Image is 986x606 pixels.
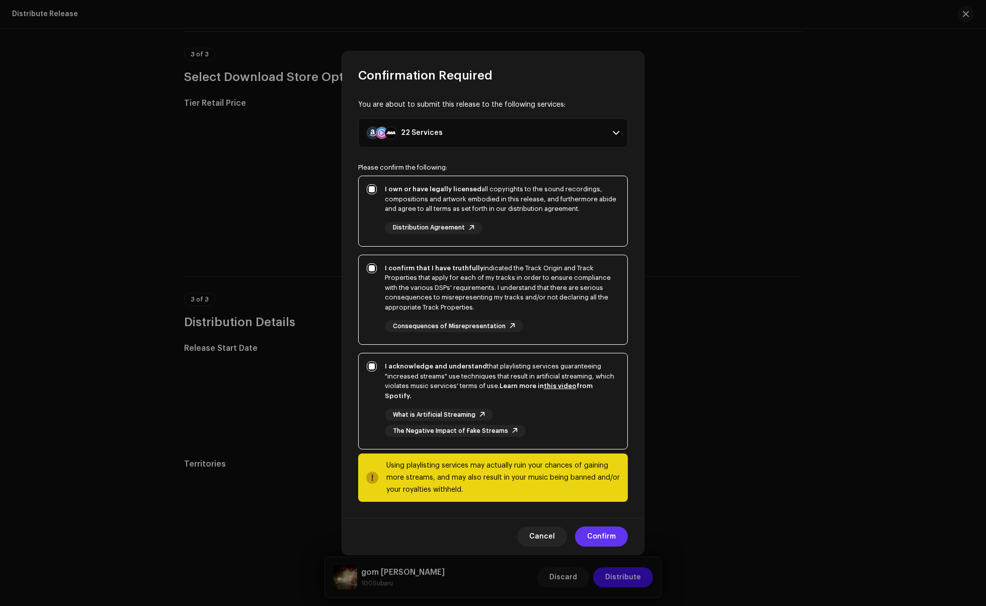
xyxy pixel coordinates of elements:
[385,186,481,192] strong: I own or have legally licensed
[358,353,628,449] p-togglebutton: I acknowledge and understandthat playlisting services guaranteeing "increased streams" use techni...
[529,526,555,547] span: Cancel
[393,428,508,434] span: The Negative Impact of Fake Streams
[386,460,620,496] div: Using playlisting services may actually ruin your chances of gaining more streams, and may also r...
[358,176,628,247] p-togglebutton: I own or have legally licensedall copyrights to the sound recordings, compositions and artwork em...
[385,361,619,401] div: that playlisting services guaranteeing "increased streams" use techniques that result in artifici...
[358,100,628,110] div: You are about to submit this release to the following services:
[385,184,619,214] div: all copyrights to the sound recordings, compositions and artwork embodied in this release, and fu...
[587,526,616,547] span: Confirm
[358,164,628,172] div: Please confirm the following:
[358,67,492,84] span: Confirmation Required
[385,363,487,369] strong: I acknowledge and understand
[393,412,475,418] span: What is Artificial Streaming
[575,526,628,547] button: Confirm
[393,323,506,330] span: Consequences of Misrepresentation
[385,265,483,271] strong: I confirm that I have truthfully
[358,118,628,147] p-accordion-header: 22 Services
[358,255,628,345] p-togglebutton: I confirm that I have truthfullyindicated the Track Origin and Track Properties that apply for ea...
[385,263,619,313] div: indicated the Track Origin and Track Properties that apply for each of my tracks in order to ensu...
[393,224,465,231] span: Distribution Agreement
[517,526,567,547] button: Cancel
[401,129,443,137] div: 22 Services
[385,383,593,399] strong: Learn more in from Spotify.
[544,383,577,389] a: this video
